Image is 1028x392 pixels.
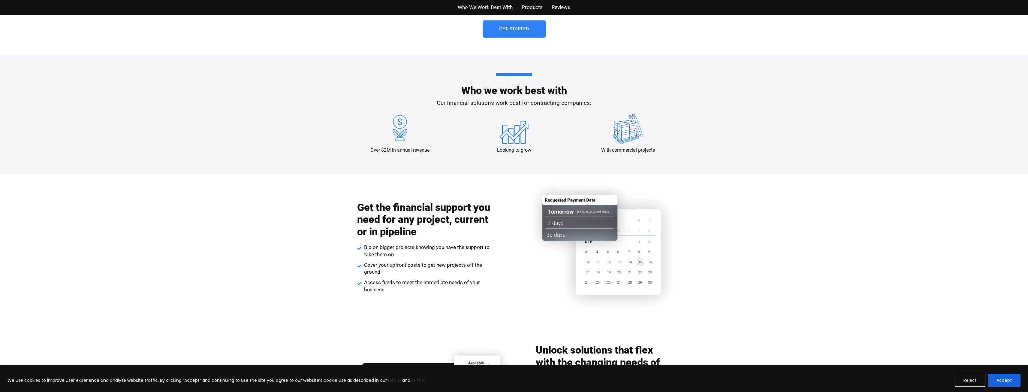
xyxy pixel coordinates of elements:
[497,147,531,153] p: Looking to grow
[363,262,493,276] span: Cover your upfront costs to get new projects off the ground
[387,377,402,383] a: Policies
[343,73,685,96] h2: Who we work best with
[363,279,493,293] span: Access funds to meet the immediate needs of your business
[536,344,671,381] h2: Unlock solutions that flex with the changing needs of your business
[483,20,546,38] a: Get Started
[522,3,543,12] a: Products
[601,147,655,153] p: With commercial projects
[410,377,424,383] a: Terms
[552,3,570,12] a: Reviews
[955,374,985,387] button: Reject
[499,27,529,32] span: Get Started
[458,3,513,12] a: Who We Work Best With
[8,377,425,384] p: We use cookies to improve user experience and analyze website traffic. By clicking “Accept” and c...
[343,99,685,108] p: Our financial solutions work best for contracting companies:
[988,374,1020,387] button: Accept
[363,244,493,258] span: Bid on bigger projects knowing you have the support to take them on
[370,147,430,153] p: Over $2M in annual revenue
[357,201,492,238] h2: Get the financial support you need for any project, current or in pipeline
